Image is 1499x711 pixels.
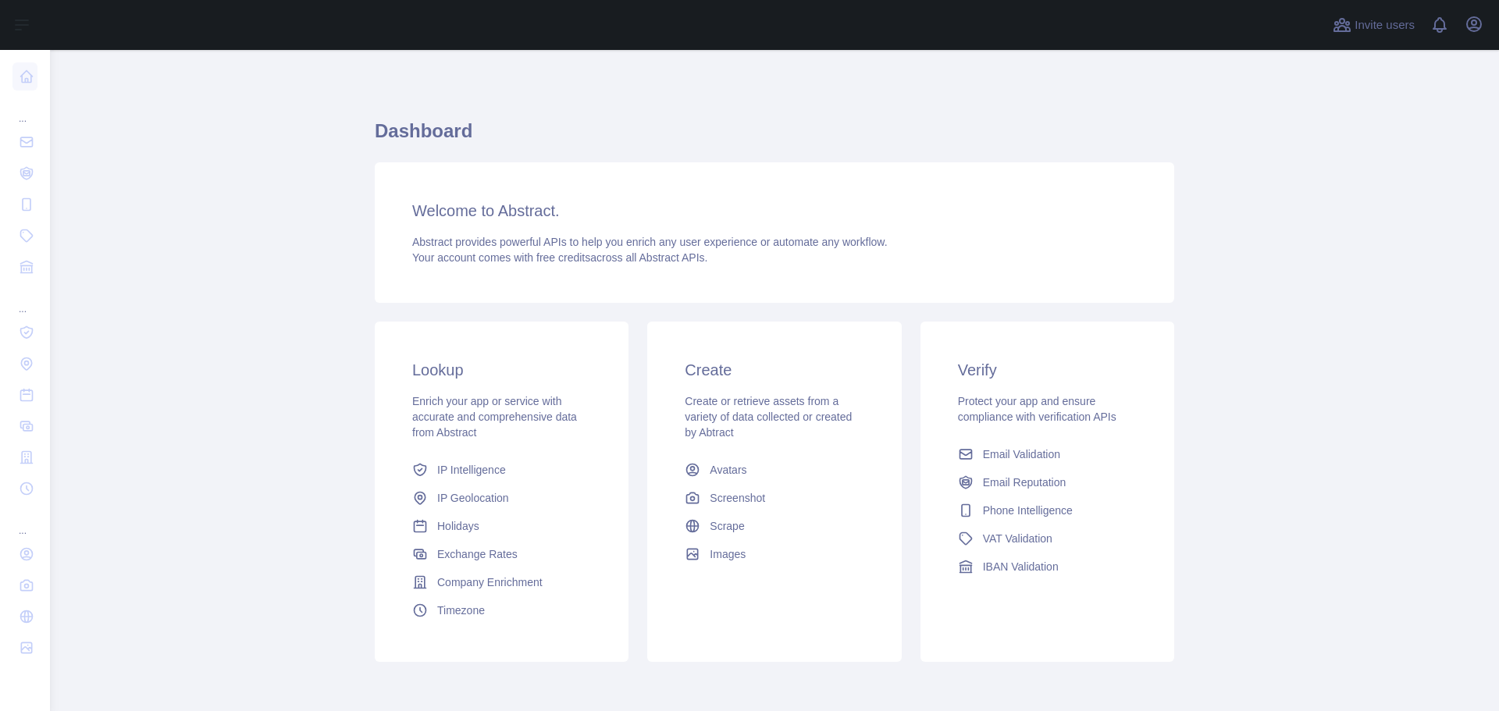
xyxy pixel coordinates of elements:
a: Avatars [678,456,870,484]
span: Company Enrichment [437,574,543,590]
a: IP Geolocation [406,484,597,512]
button: Invite users [1330,12,1418,37]
a: Email Reputation [952,468,1143,496]
div: ... [12,506,37,537]
h3: Welcome to Abstract. [412,200,1137,222]
h3: Create [685,359,863,381]
span: Timezone [437,603,485,618]
span: Email Reputation [983,475,1066,490]
span: Avatars [710,462,746,478]
span: Create or retrieve assets from a variety of data collected or created by Abtract [685,395,852,439]
h3: Verify [958,359,1137,381]
h3: Lookup [412,359,591,381]
span: Holidays [437,518,479,534]
span: free credits [536,251,590,264]
span: Scrape [710,518,744,534]
span: Protect your app and ensure compliance with verification APIs [958,395,1116,423]
span: IP Intelligence [437,462,506,478]
a: IP Intelligence [406,456,597,484]
a: Holidays [406,512,597,540]
a: Timezone [406,596,597,624]
a: Exchange Rates [406,540,597,568]
div: ... [12,284,37,315]
span: Invite users [1355,16,1415,34]
span: Your account comes with across all Abstract APIs. [412,251,707,264]
span: Screenshot [710,490,765,506]
a: VAT Validation [952,524,1143,553]
a: Phone Intelligence [952,496,1143,524]
span: IP Geolocation [437,490,509,506]
a: IBAN Validation [952,553,1143,581]
a: Email Validation [952,440,1143,468]
a: Images [678,540,870,568]
span: Exchange Rates [437,546,518,562]
span: Email Validation [983,446,1060,462]
span: Images [710,546,746,562]
span: Phone Intelligence [983,503,1073,518]
a: Scrape [678,512,870,540]
span: Abstract provides powerful APIs to help you enrich any user experience or automate any workflow. [412,236,888,248]
div: ... [12,94,37,125]
a: Company Enrichment [406,568,597,596]
span: Enrich your app or service with accurate and comprehensive data from Abstract [412,395,577,439]
a: Screenshot [678,484,870,512]
h1: Dashboard [375,119,1174,156]
span: IBAN Validation [983,559,1059,574]
span: VAT Validation [983,531,1052,546]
